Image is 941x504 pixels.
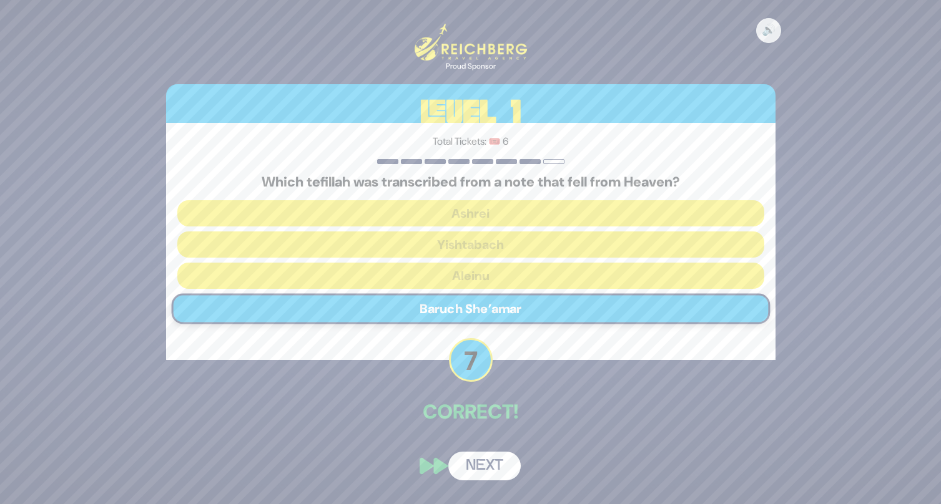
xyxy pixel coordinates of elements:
button: Yishtabach [177,231,764,258]
button: Next [448,452,521,480]
h5: Which tefillah was transcribed from a note that fell from Heaven? [177,174,764,190]
button: Aleinu [177,263,764,289]
div: Proud Sponsor [415,61,527,72]
p: 7 [449,338,493,382]
p: Correct! [166,397,776,427]
button: 🔊 [756,18,781,43]
h3: Level 1 [166,84,776,140]
img: Reichberg Travel [415,24,527,61]
button: Baruch She’amar [171,294,770,324]
p: Total Tickets: 🎟️ 6 [177,134,764,149]
button: Ashrei [177,200,764,226]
